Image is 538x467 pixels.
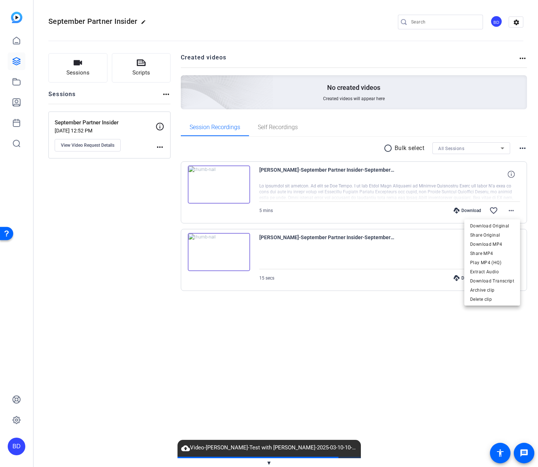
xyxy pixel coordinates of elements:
span: Delete clip [470,295,514,304]
span: Download MP4 [470,240,514,249]
span: Share Original [470,231,514,240]
span: Video-[PERSON_NAME]-Test with [PERSON_NAME]-2025-03-10-10-18-19-290-0.webm [177,444,361,452]
span: Extract Audio [470,267,514,276]
span: Share MP4 [470,249,514,258]
mat-icon: cloud_upload [181,444,190,453]
span: Archive clip [470,286,514,295]
span: Play MP4 (HQ) [470,258,514,267]
span: Download Original [470,222,514,230]
span: Download Transcript [470,277,514,285]
span: ▼ [266,460,272,466]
